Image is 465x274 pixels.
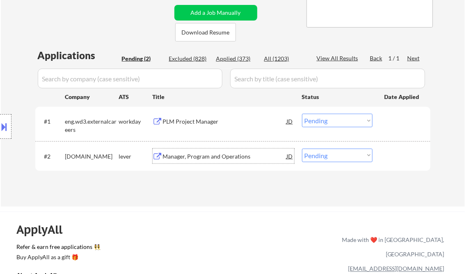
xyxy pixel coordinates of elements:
[163,117,287,126] div: PLM Project Manager
[16,255,98,260] div: Buy ApplyAll as a gift 🎁
[286,149,294,163] div: JD
[286,114,294,129] div: JD
[175,23,236,41] button: Download Resume
[348,265,444,272] a: [EMAIL_ADDRESS][DOMAIN_NAME]
[370,54,383,62] div: Back
[230,69,425,88] input: Search by title (case sensitive)
[264,55,305,63] div: All (1203)
[302,89,373,104] div: Status
[16,253,98,263] a: Buy ApplyAll as a gift 🎁
[16,244,170,253] a: Refer & earn free applications 👯‍♀️
[385,93,421,101] div: Date Applied
[317,54,361,62] div: View All Results
[169,55,210,63] div: Excluded (828)
[408,54,421,62] div: Next
[216,55,257,63] div: Applied (373)
[389,54,408,62] div: 1 / 1
[16,223,72,237] div: ApplyAll
[163,152,287,161] div: Manager, Program and Operations
[339,233,444,262] div: Made with ❤️ in [GEOGRAPHIC_DATA], [GEOGRAPHIC_DATA]
[153,93,294,101] div: Title
[174,5,257,21] button: Add a Job Manually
